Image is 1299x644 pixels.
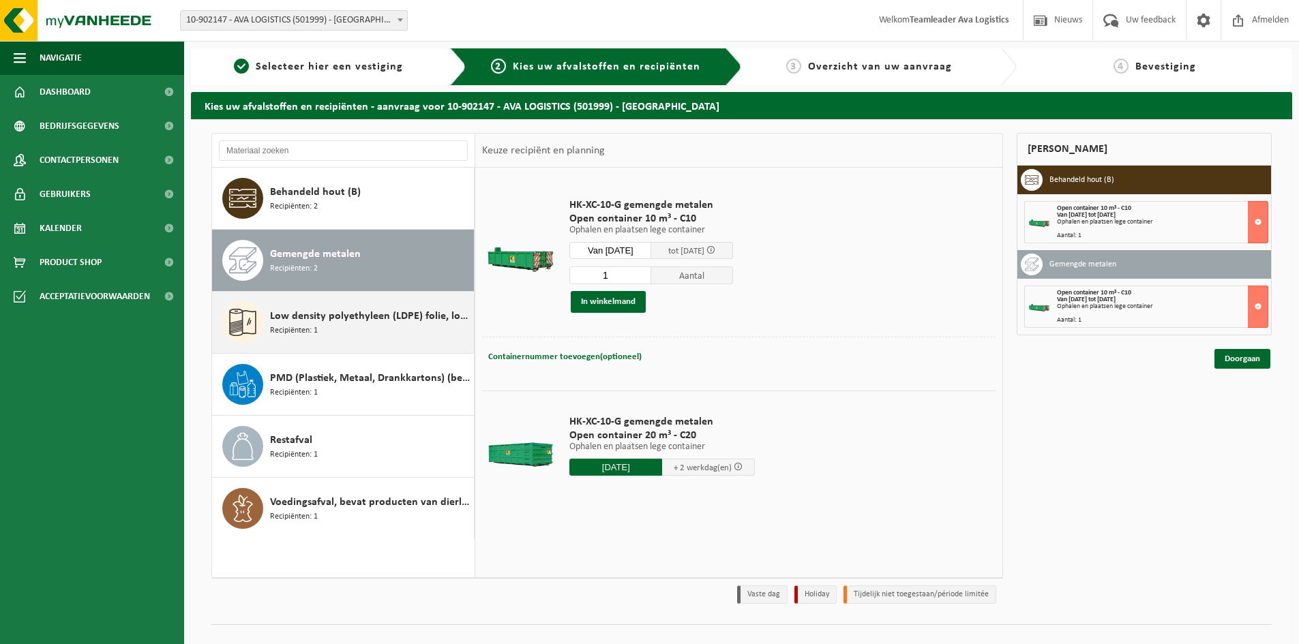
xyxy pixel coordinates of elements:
button: Gemengde metalen Recipiënten: 2 [212,230,475,292]
span: Dashboard [40,75,91,109]
input: Materiaal zoeken [219,140,468,161]
span: Bevestiging [1135,61,1196,72]
div: Aantal: 1 [1057,317,1268,324]
span: 10-902147 - AVA LOGISTICS (501999) - SINT-NIKLAAS [181,11,407,30]
span: Open container 20 m³ - C20 [569,429,755,442]
a: 1Selecteer hier een vestiging [198,59,439,75]
span: HK-XC-10-G gemengde metalen [569,415,755,429]
button: Voedingsafval, bevat producten van dierlijke oorsprong, onverpakt, categorie 3 Recipiënten: 1 [212,478,475,539]
span: Product Shop [40,245,102,279]
span: Gemengde metalen [270,246,361,262]
span: Restafval [270,432,312,448]
span: 3 [786,59,801,74]
strong: Van [DATE] tot [DATE] [1057,296,1116,303]
a: Doorgaan [1214,349,1270,369]
span: Navigatie [40,41,82,75]
span: + 2 werkdag(en) [674,463,732,472]
strong: Van [DATE] tot [DATE] [1057,211,1116,219]
span: Containernummer toevoegen(optioneel) [488,352,642,361]
span: Recipiënten: 2 [270,200,318,213]
span: 2 [491,59,506,74]
span: 1 [234,59,249,74]
span: Voedingsafval, bevat producten van dierlijke oorsprong, onverpakt, categorie 3 [270,494,471,510]
span: Behandeld hout (B) [270,184,361,200]
span: Low density polyethyleen (LDPE) folie, los, naturel [270,308,471,324]
div: Ophalen en plaatsen lege container [1057,219,1268,226]
span: 10-902147 - AVA LOGISTICS (501999) - SINT-NIKLAAS [180,10,408,31]
span: Gebruikers [40,177,91,211]
span: Recipiënten: 1 [270,386,318,399]
span: PMD (Plastiek, Metaal, Drankkartons) (bedrijven) [270,370,471,386]
span: Open container 10 m³ - C10 [569,212,733,226]
span: Acceptatievoorwaarden [40,279,150,313]
span: Kies uw afvalstoffen en recipiënten [513,61,700,72]
button: PMD (Plastiek, Metaal, Drankkartons) (bedrijven) Recipiënten: 1 [212,354,475,416]
span: Recipiënten: 2 [270,262,318,275]
button: Low density polyethyleen (LDPE) folie, los, naturel Recipiënten: 1 [212,292,475,354]
span: Recipiënten: 1 [270,324,318,337]
span: Aantal [651,266,733,284]
span: Recipiënten: 1 [270,448,318,461]
button: Containernummer toevoegen(optioneel) [487,348,643,367]
div: [PERSON_NAME] [1017,133,1272,166]
span: Kalender [40,211,82,245]
li: Tijdelijk niet toegestaan/période limitée [843,585,996,604]
li: Holiday [794,585,837,604]
span: Open container 10 m³ - C10 [1057,204,1131,212]
span: Overzicht van uw aanvraag [808,61,952,72]
button: Behandeld hout (B) Recipiënten: 2 [212,168,475,230]
span: Contactpersonen [40,143,119,177]
span: tot [DATE] [668,247,704,256]
h3: Behandeld hout (B) [1049,169,1114,191]
li: Vaste dag [737,585,788,604]
span: Bedrijfsgegevens [40,109,119,143]
h3: Gemengde metalen [1049,254,1116,275]
input: Selecteer datum [569,459,662,476]
div: Aantal: 1 [1057,232,1268,239]
button: Restafval Recipiënten: 1 [212,416,475,478]
p: Ophalen en plaatsen lege container [569,442,755,452]
button: In winkelmand [571,291,646,313]
h2: Kies uw afvalstoffen en recipiënten - aanvraag voor 10-902147 - AVA LOGISTICS (501999) - [GEOGRAP... [191,92,1292,119]
strong: Teamleader Ava Logistics [910,15,1009,25]
span: 4 [1114,59,1129,74]
p: Ophalen en plaatsen lege container [569,226,733,235]
span: Selecteer hier een vestiging [256,61,403,72]
div: Ophalen en plaatsen lege container [1057,303,1268,310]
span: Recipiënten: 1 [270,510,318,523]
input: Selecteer datum [569,242,651,259]
span: Open container 10 m³ - C10 [1057,289,1131,296]
div: Keuze recipiënt en planning [475,134,612,168]
span: HK-XC-10-G gemengde metalen [569,198,733,212]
